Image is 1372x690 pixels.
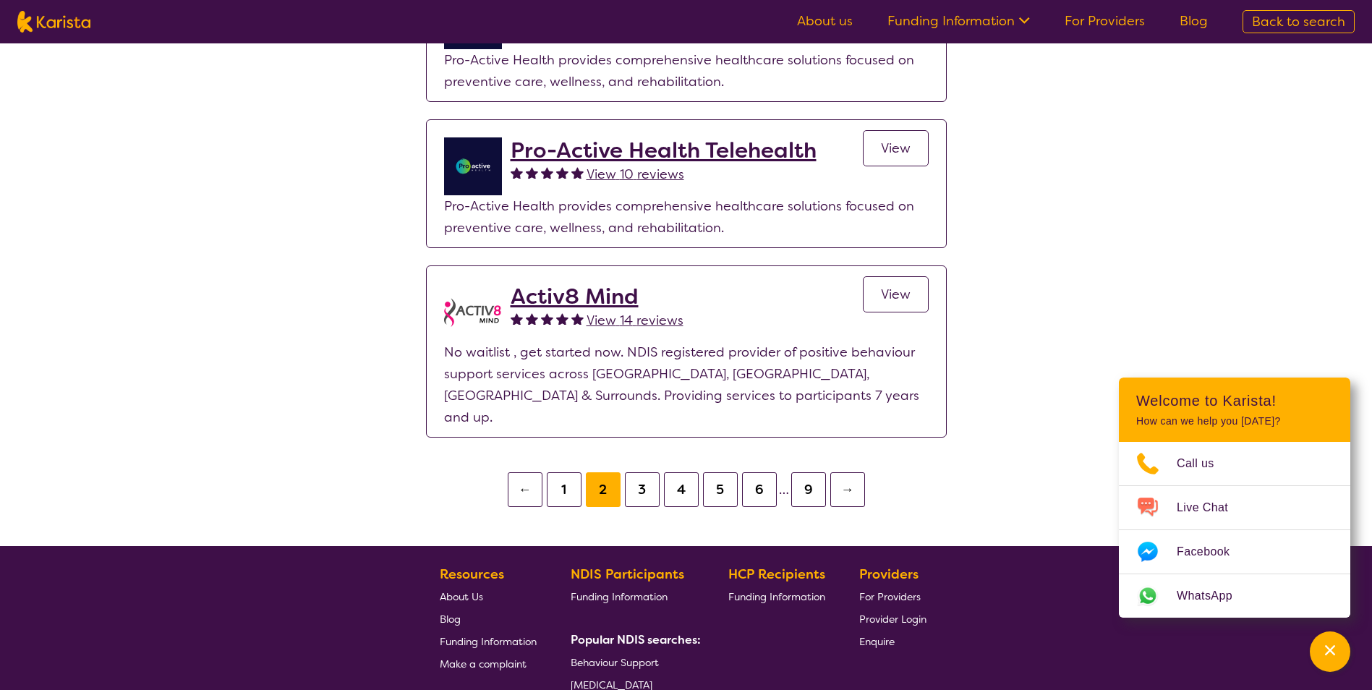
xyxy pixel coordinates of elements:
button: 2 [586,472,621,507]
button: 1 [547,472,581,507]
button: 4 [664,472,699,507]
a: View [863,276,929,312]
a: Activ8 Mind [511,284,683,310]
a: Enquire [859,630,926,652]
button: → [830,472,865,507]
button: 3 [625,472,660,507]
button: ← [508,472,542,507]
span: Behaviour Support [571,656,659,669]
button: 6 [742,472,777,507]
img: fullstar [556,312,568,325]
a: Blog [440,608,537,630]
span: Funding Information [440,635,537,648]
img: fullstar [556,166,568,179]
a: View 10 reviews [587,163,684,185]
p: Pro-Active Health provides comprehensive healthcare solutions focused on preventive care, wellnes... [444,195,929,239]
span: For Providers [859,590,921,603]
a: Blog [1180,12,1208,30]
span: View 10 reviews [587,166,684,183]
a: View [863,130,929,166]
span: WhatsApp [1177,585,1250,607]
b: Providers [859,566,919,583]
a: Behaviour Support [571,651,695,673]
a: About us [797,12,853,30]
span: View [881,286,911,303]
span: Provider Login [859,613,926,626]
img: fullstar [511,312,523,325]
p: How can we help you [DATE]? [1136,415,1333,427]
ul: Choose channel [1119,442,1350,618]
span: Make a complaint [440,657,527,670]
h2: Welcome to Karista! [1136,392,1333,409]
a: Back to search [1243,10,1355,33]
a: Funding Information [728,585,825,608]
a: Pro-Active Health Telehealth [511,137,817,163]
a: Funding Information [440,630,537,652]
img: fullstar [511,166,523,179]
b: NDIS Participants [571,566,684,583]
img: ymlb0re46ukcwlkv50cv.png [444,137,502,195]
a: Web link opens in a new tab. [1119,574,1350,618]
span: View 14 reviews [587,312,683,329]
span: Funding Information [571,590,668,603]
span: Call us [1177,453,1232,474]
span: Blog [440,613,461,626]
button: 5 [703,472,738,507]
a: Make a complaint [440,652,537,675]
a: Funding Information [571,585,695,608]
b: HCP Recipients [728,566,825,583]
span: … [779,481,789,498]
p: No waitlist , get started now. NDIS registered provider of positive behaviour support services ac... [444,341,929,428]
a: View 14 reviews [587,310,683,331]
button: 9 [791,472,826,507]
img: fullstar [526,312,538,325]
b: Popular NDIS searches: [571,632,701,647]
a: For Providers [1065,12,1145,30]
img: Karista logo [17,11,90,33]
div: Channel Menu [1119,378,1350,618]
button: Channel Menu [1310,631,1350,672]
a: About Us [440,585,537,608]
p: Pro-Active Health provides comprehensive healthcare solutions focused on preventive care, wellnes... [444,49,929,93]
a: Provider Login [859,608,926,630]
span: Back to search [1252,13,1345,30]
img: fullstar [541,166,553,179]
img: njs6l4djehaznhephjcg.jpg [444,284,502,341]
span: Enquire [859,635,895,648]
a: For Providers [859,585,926,608]
span: Facebook [1177,541,1247,563]
img: fullstar [541,312,553,325]
span: About Us [440,590,483,603]
img: fullstar [526,166,538,179]
span: Live Chat [1177,497,1245,519]
span: View [881,140,911,157]
img: fullstar [571,312,584,325]
a: Funding Information [887,12,1030,30]
b: Resources [440,566,504,583]
span: Funding Information [728,590,825,603]
img: fullstar [571,166,584,179]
